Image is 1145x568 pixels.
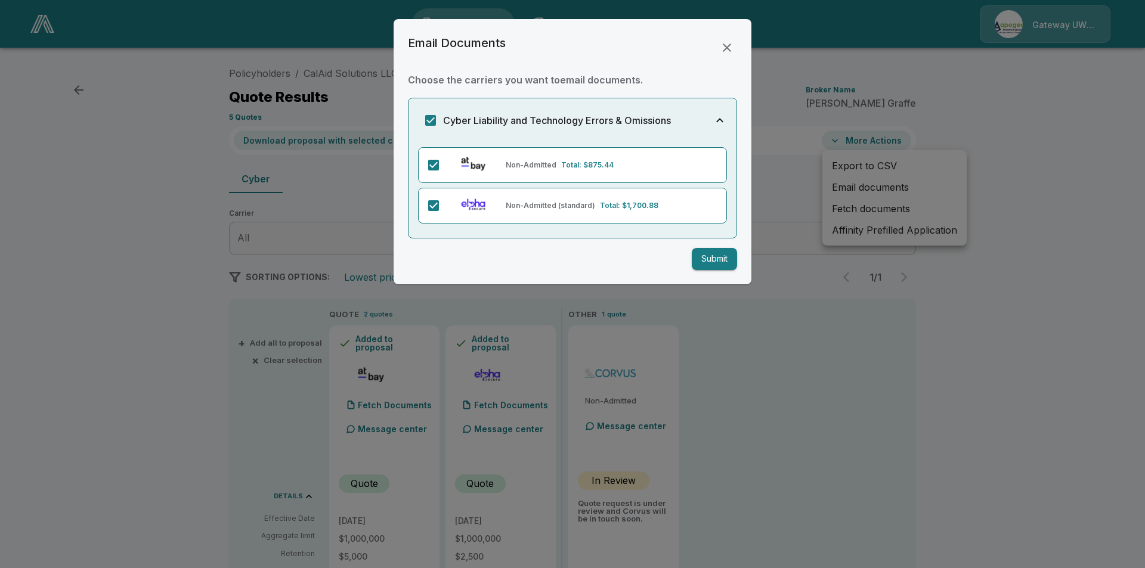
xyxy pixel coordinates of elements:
[418,147,727,183] div: At-Bay (Non-Admitted)Non-AdmittedTotal: $875.44
[561,160,614,170] p: Total: $875.44
[506,200,595,211] p: Non-Admitted (standard)
[446,196,501,213] img: Elpha (Non-Admitted) Standard
[408,72,737,88] h6: Choose the carriers you want to email documents .
[446,156,501,172] img: At-Bay (Non-Admitted)
[409,98,736,142] button: Cyber Liability and Technology Errors & Omissions
[506,160,556,170] p: Non-Admitted
[692,248,737,270] button: Submit
[418,188,727,224] div: Elpha (Non-Admitted) StandardNon-Admitted (standard)Total: $1,700.88
[408,33,506,52] h6: Email Documents
[443,112,671,129] h6: Cyber Liability and Technology Errors & Omissions
[600,200,658,211] p: Total: $1,700.88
